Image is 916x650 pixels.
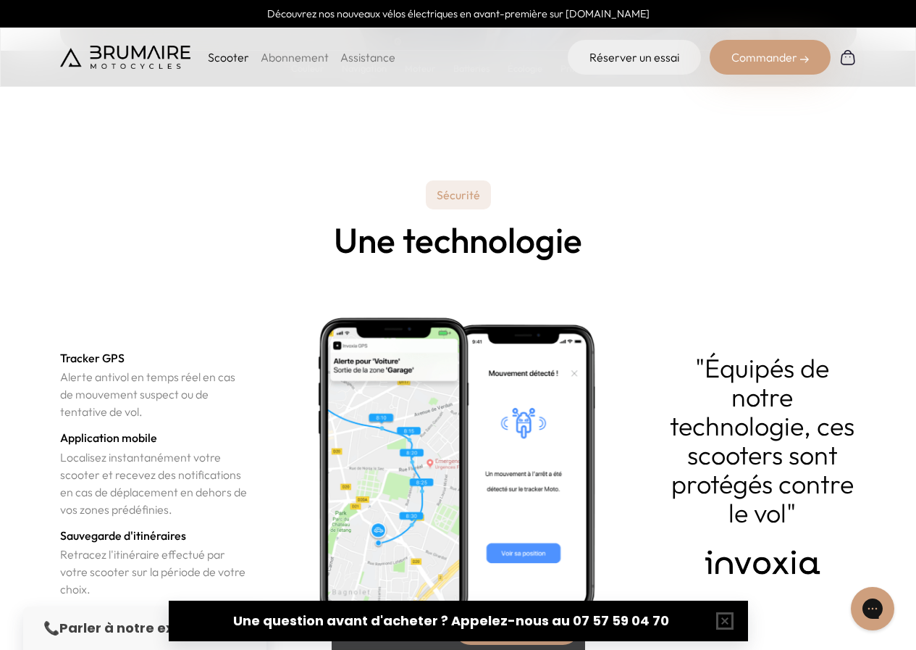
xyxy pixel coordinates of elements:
[800,55,809,64] img: right-arrow-2.png
[844,582,902,636] iframe: Gorgias live chat messenger
[426,180,491,209] p: Sécurité
[668,354,857,528] p: "Équipés de notre technologie, ces scooters sont protégés contre le vol"
[60,349,125,367] h3: Tracker GPS
[60,368,248,420] p: Alerte antivol en temps réel en cas de mouvement suspect ou de tentative de vol.
[60,546,248,598] p: Retracez l'itinéraire effectué par votre scooter sur la période de votre choix.
[340,50,395,64] a: Assistance
[839,49,857,66] img: Panier
[568,40,701,75] a: Réserver un essai
[60,527,186,544] h3: Sauvegarde d'itinéraires
[60,46,190,69] img: Brumaire Motocycles
[261,50,329,64] a: Abonnement
[668,539,857,586] img: Invoxia
[60,449,248,518] p: Localisez instantanément votre scooter et recevez des notifications en cas de déplacement en deho...
[60,429,157,446] h3: Application mobile
[208,49,249,66] p: Scooter
[334,221,582,259] h2: Une technologie
[710,40,831,75] div: Commander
